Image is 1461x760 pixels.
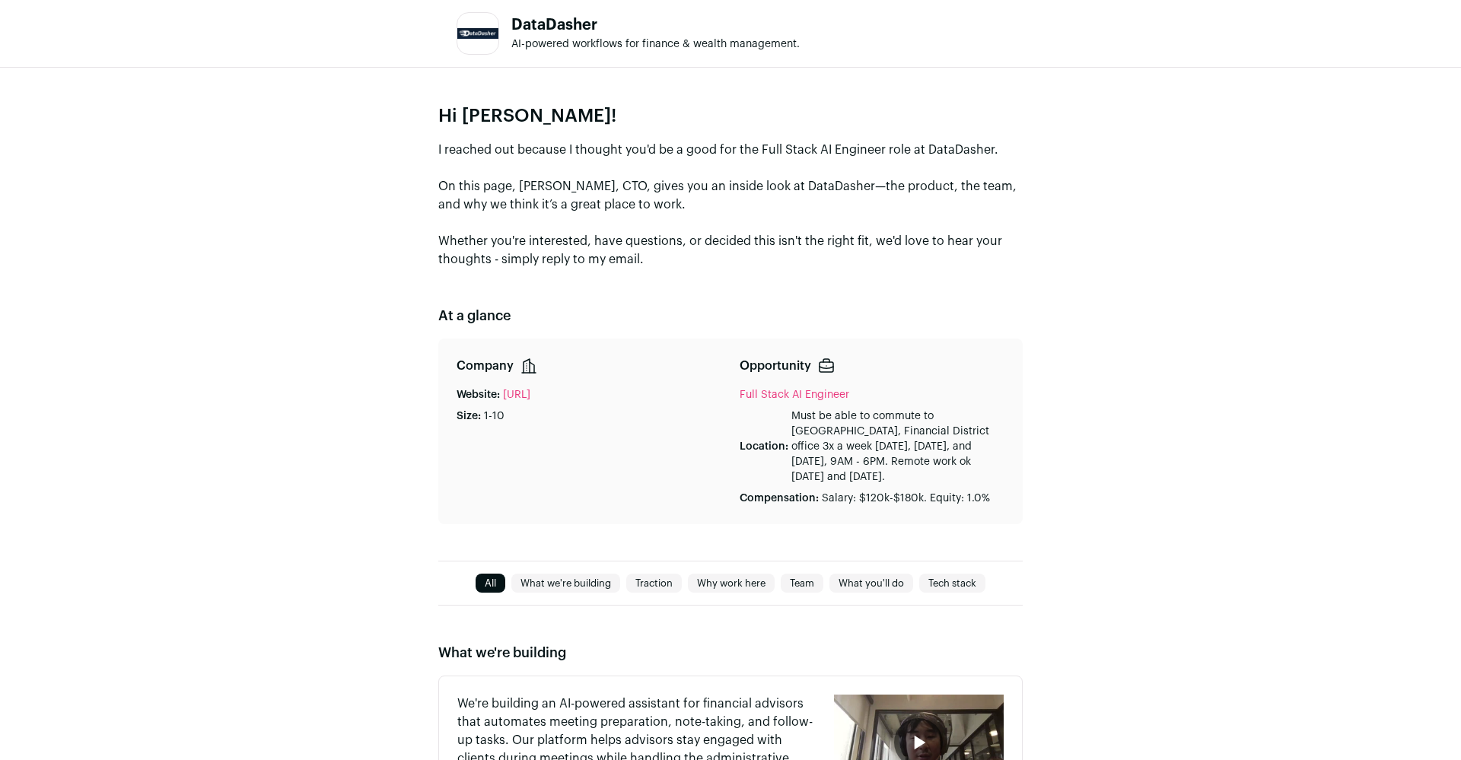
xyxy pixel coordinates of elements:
[438,305,1023,326] h2: At a glance
[919,574,985,593] a: Tech stack
[791,409,1004,485] p: Must be able to commute to [GEOGRAPHIC_DATA], Financial District office 3x a week [DATE], [DATE],...
[476,574,505,593] a: All
[457,387,500,402] p: Website:
[626,574,682,593] a: Traction
[457,357,514,375] p: Company
[457,28,498,40] img: 5ea263cf0c28d7e3455a8b28ff74034307efce2722f8c6cf0fe1af1be6d55519.jpg
[688,574,775,593] a: Why work here
[740,390,849,400] a: Full Stack AI Engineer
[457,409,481,424] p: Size:
[484,409,505,424] p: 1-10
[511,39,800,49] span: AI-powered workflows for finance & wealth management.
[740,491,819,506] p: Compensation:
[781,574,823,593] a: Team
[438,104,1023,129] p: Hi [PERSON_NAME]!
[740,439,788,454] p: Location:
[438,642,1023,663] h2: What we're building
[503,387,530,402] a: [URL]
[511,17,800,33] h1: DataDasher
[829,574,913,593] a: What you'll do
[740,357,811,375] p: Opportunity
[438,141,1023,269] p: I reached out because I thought you'd be a good for the Full Stack AI Engineer role at DataDasher...
[511,574,620,593] a: What we're building
[822,491,990,506] p: Salary: $120k-$180k. Equity: 1.0%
